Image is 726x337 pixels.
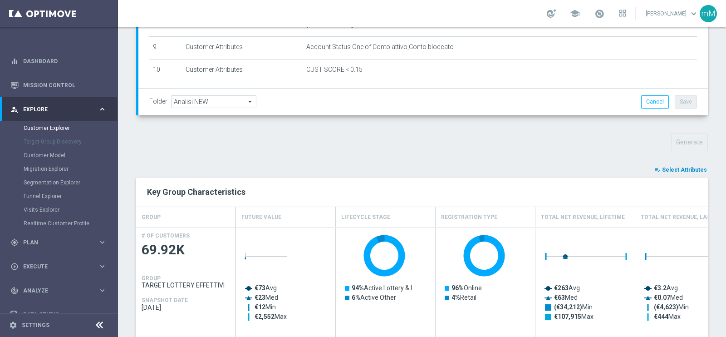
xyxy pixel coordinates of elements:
text: Retail [451,294,476,301]
td: Customer Attributes [182,59,303,82]
text: Online [451,284,482,292]
button: track_changes Analyze keyboard_arrow_right [10,287,107,294]
a: Realtime Customer Profile [24,220,94,227]
button: Generate [671,134,708,151]
button: play_circle_outline Execute keyboard_arrow_right [10,263,107,270]
a: Visits Explorer [24,206,94,213]
tspan: €2,552 [255,313,275,320]
tspan: €12 [255,303,265,311]
div: Explore [10,105,98,114]
a: Funnel Explorer [24,193,94,200]
span: TARGET LOTTERY EFFETTIVI [142,282,231,289]
tspan: 94% [352,284,364,292]
div: Mission Control [10,73,107,97]
h4: Lifecycle Stage [341,209,390,225]
text: Avg [554,284,580,292]
h4: Total Net Revenue, Lifetime [541,209,625,225]
span: CUST SCORE < 0.15 [306,66,363,74]
tspan: €263 [554,284,569,292]
div: Execute [10,263,98,271]
a: Customer Model [24,152,94,159]
div: Customer Explorer [24,121,117,135]
text: Med [255,294,278,301]
td: 9 [149,37,182,59]
span: Select Attributes [662,167,707,173]
text: Max [654,313,681,320]
text: Med [554,294,578,301]
tspan: 6% [352,294,360,301]
text: Min [554,303,593,311]
button: Mission Control [10,82,107,89]
a: Dashboard [23,49,107,73]
h4: SNAPSHOT DATE [142,297,188,303]
div: Realtime Customer Profile [24,217,117,230]
div: Data Studio [10,311,98,319]
button: Save [675,95,697,108]
a: Migration Explorer [24,165,94,173]
div: Visits Explorer [24,203,117,217]
text: Active Other [352,294,396,301]
div: Funnel Explorer [24,189,117,203]
text: Min [654,303,689,311]
i: keyboard_arrow_right [98,262,107,271]
text: Max [255,313,287,320]
span: 2025-09-14 [142,304,231,311]
div: Segmentation Explorer [24,176,117,189]
button: Data Studio keyboard_arrow_right [10,311,107,318]
i: keyboard_arrow_right [98,310,107,319]
div: Analyze [10,287,98,295]
i: settings [9,321,17,329]
h4: GROUP [142,275,161,282]
tspan: €444 [654,313,669,320]
tspan: €107,915 [554,313,581,320]
td: Existing Target Group [182,82,303,104]
div: Target Group Discovery [24,135,117,149]
i: equalizer [10,57,19,65]
h4: # OF CUSTOMERS [142,233,190,239]
button: gps_fixed Plan keyboard_arrow_right [10,239,107,246]
tspan: 96% [451,284,464,292]
text: Max [554,313,594,320]
i: play_circle_outline [10,263,19,271]
button: equalizer Dashboard [10,58,107,65]
i: gps_fixed [10,238,19,247]
i: keyboard_arrow_right [98,286,107,295]
a: Settings [22,322,49,328]
div: Dashboard [10,49,107,73]
button: Cancel [641,95,669,108]
tspan: (€4,623) [654,303,678,311]
span: Plan [23,240,98,245]
text: Avg [255,284,277,292]
span: school [570,9,580,19]
label: Folder [149,98,167,105]
td: 11 [149,82,182,104]
h4: GROUP [142,209,161,225]
i: track_changes [10,287,19,295]
i: playlist_add_check [654,167,661,173]
tspan: €73 [255,284,265,292]
i: person_search [10,105,19,114]
td: Customer Attributes [182,37,303,59]
span: Execute [23,264,98,269]
button: person_search Explore keyboard_arrow_right [10,106,107,113]
i: keyboard_arrow_right [98,238,107,247]
text: Active Lottery & L… [352,284,418,292]
span: Analyze [23,288,98,293]
tspan: €0.07 [654,294,670,301]
div: mM [700,5,717,22]
a: [PERSON_NAME]keyboard_arrow_down [645,7,700,20]
i: keyboard_arrow_right [98,105,107,114]
text: Med [654,294,683,301]
div: Customer Model [24,149,117,162]
h4: Future Value [241,209,281,225]
a: Customer Explorer [24,124,94,132]
tspan: 4% [451,294,460,301]
div: Plan [10,238,98,247]
div: Migration Explorer [24,162,117,176]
